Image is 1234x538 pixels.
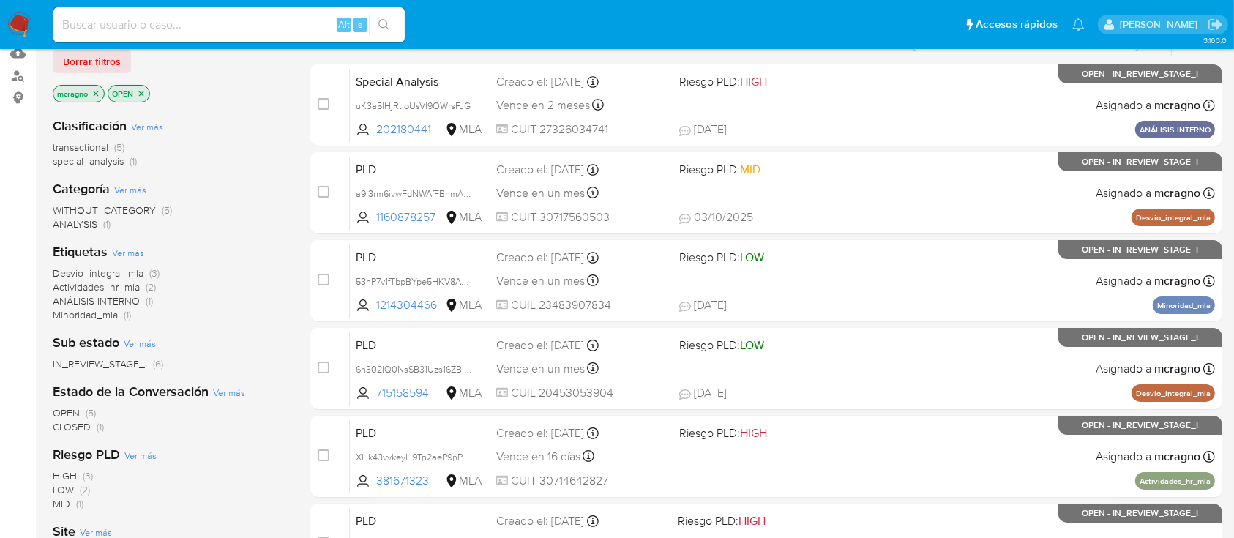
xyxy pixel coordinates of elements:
[1203,34,1227,46] span: 3.163.0
[1208,17,1223,32] a: Salir
[53,15,405,34] input: Buscar usuario o caso...
[1072,18,1085,31] a: Notificaciones
[338,18,350,31] span: Alt
[976,17,1058,32] span: Accesos rápidos
[358,18,362,31] span: s
[369,15,399,35] button: search-icon
[1120,18,1203,31] p: marielabelen.cragno@mercadolibre.com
